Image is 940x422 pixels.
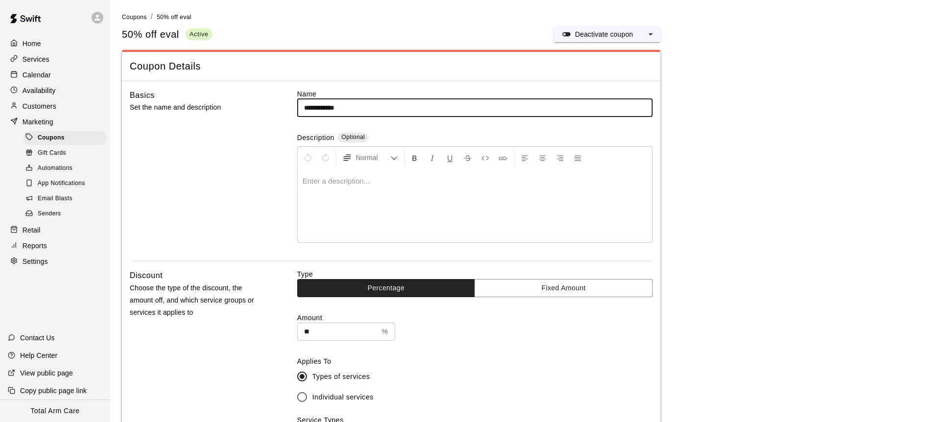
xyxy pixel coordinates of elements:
[23,192,106,206] div: Email Blasts
[23,39,41,48] p: Home
[341,134,365,141] span: Optional
[23,131,106,145] div: Coupons
[130,282,266,319] p: Choose the type of the discount, the amount off, and which service groups or services it applies to
[23,241,47,251] p: Reports
[30,406,79,416] p: Total Arm Care
[641,26,660,42] button: select merge strategy
[494,149,511,166] button: Insert Link
[38,194,72,204] span: Email Blasts
[552,149,568,166] button: Right Align
[23,191,110,207] a: Email Blasts
[130,60,653,73] span: Coupon Details
[8,68,102,82] a: Calendar
[312,392,374,402] span: Individual services
[23,130,110,145] a: Coupons
[20,333,55,343] p: Contact Us
[23,146,106,160] div: Gift Cards
[122,12,928,23] nav: breadcrumb
[23,176,110,191] a: App Notifications
[8,115,102,129] a: Marketing
[297,356,653,366] label: Applies To
[151,12,153,22] li: /
[23,162,106,175] div: Automations
[8,238,102,253] a: Reports
[122,14,147,21] span: Coupons
[157,14,191,21] span: 50% off eval
[517,149,533,166] button: Left Align
[459,149,476,166] button: Format Strikethrough
[38,179,85,188] span: App Notifications
[23,177,106,190] div: App Notifications
[23,257,48,266] p: Settings
[23,207,110,222] a: Senders
[300,149,316,166] button: Undo
[8,99,102,114] a: Customers
[23,101,56,111] p: Customers
[20,386,87,396] p: Copy public page link
[23,54,49,64] p: Services
[20,351,57,360] p: Help Center
[569,149,586,166] button: Justify Align
[406,149,423,166] button: Format Bold
[8,52,102,67] a: Services
[554,26,641,42] button: Deactivate coupon
[130,269,163,282] h6: Discount
[477,149,493,166] button: Insert Code
[23,225,41,235] p: Retail
[23,117,53,127] p: Marketing
[424,149,441,166] button: Format Italics
[297,313,653,323] label: Amount
[130,89,155,102] h6: Basics
[534,149,551,166] button: Center Align
[312,372,370,382] span: Types of services
[297,89,653,99] label: Name
[23,207,106,221] div: Senders
[23,86,56,95] p: Availability
[317,149,334,166] button: Redo
[297,269,653,279] label: Type
[8,254,102,269] a: Settings
[186,30,212,38] span: Active
[442,149,458,166] button: Format Underline
[8,36,102,51] a: Home
[23,161,110,176] a: Automations
[297,279,475,297] button: Percentage
[554,26,660,42] div: split button
[356,153,390,163] span: Normal
[23,145,110,161] a: Gift Cards
[38,164,72,173] span: Automations
[38,209,61,219] span: Senders
[474,279,653,297] button: Fixed Amount
[38,148,66,158] span: Gift Cards
[8,83,102,98] a: Availability
[23,70,51,80] p: Calendar
[130,101,266,114] p: Set the name and description
[8,223,102,237] a: Retail
[122,13,147,21] a: Coupons
[575,29,633,39] p: Deactivate coupon
[122,28,212,41] div: 50% off eval
[297,133,334,144] label: Description
[20,368,73,378] p: View public page
[338,149,402,166] button: Formatting Options
[38,133,65,143] span: Coupons
[382,327,388,337] p: %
